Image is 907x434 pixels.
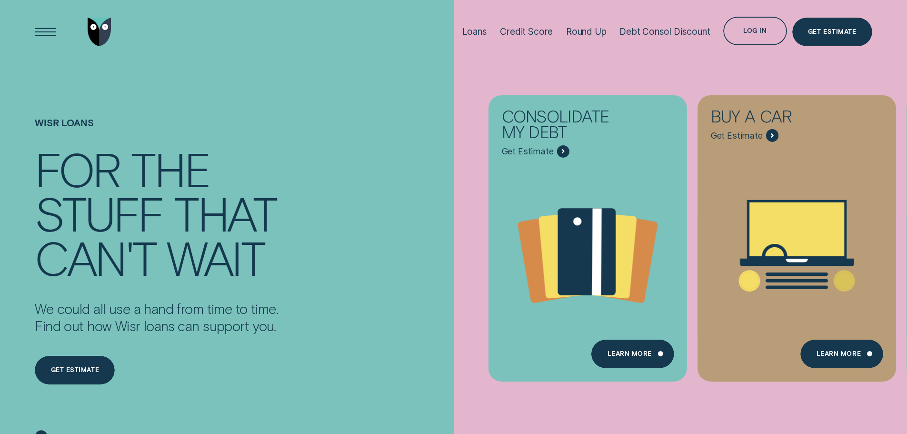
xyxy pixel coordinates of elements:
[619,26,710,37] div: Debt Consol Discount
[174,191,276,235] div: that
[591,340,674,368] a: Learn more
[167,235,264,279] div: wait
[792,18,872,46] a: Get Estimate
[35,146,278,279] h4: For the stuff that can't wait
[488,95,687,373] a: Consolidate my debt - Learn more
[131,146,209,191] div: the
[800,340,883,368] a: Learn More
[35,117,278,146] h1: Wisr loans
[35,191,163,235] div: stuff
[566,26,607,37] div: Round Up
[35,235,156,279] div: can't
[502,108,629,145] div: Consolidate my debt
[462,26,487,37] div: Loans
[723,17,787,45] button: Log in
[711,108,838,129] div: Buy a car
[698,95,896,373] a: Buy a car - Learn more
[35,300,278,334] p: We could all use a hand from time to time. Find out how Wisr loans can support you.
[88,18,111,46] img: Wisr
[35,356,115,384] a: Get estimate
[31,18,60,46] button: Open Menu
[502,146,554,157] span: Get Estimate
[35,146,120,191] div: For
[500,26,553,37] div: Credit Score
[711,131,763,141] span: Get Estimate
